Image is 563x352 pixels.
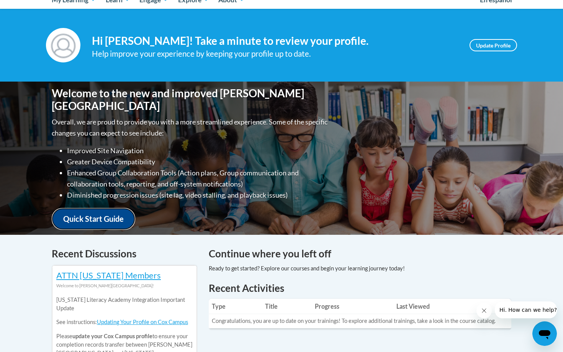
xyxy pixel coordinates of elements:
h4: Recent Discussions [52,246,197,261]
h4: Hi [PERSON_NAME]! Take a minute to review your profile. [92,34,458,47]
th: Last Viewed [393,299,499,314]
a: Update Profile [470,39,517,51]
li: Greater Device Compatibility [67,156,329,167]
img: Profile Image [46,28,80,62]
th: Title [262,299,312,314]
iframe: Button to launch messaging window [532,321,557,346]
a: Quick Start Guide [52,208,135,230]
th: Type [209,299,262,314]
li: Enhanced Group Collaboration Tools (Action plans, Group communication and collaboration tools, re... [67,167,329,190]
div: Help improve your experience by keeping your profile up to date. [92,47,458,60]
b: update your Cox Campus profile [72,333,152,339]
p: [US_STATE] Literacy Academy Integration Important Update [56,296,193,313]
h4: Continue where you left off [209,246,511,261]
h1: Recent Activities [209,281,511,295]
p: See instructions: [56,318,193,326]
a: ATTN [US_STATE] Members [56,270,161,280]
iframe: Message from company [495,301,557,318]
th: Progress [312,299,393,314]
a: Updating Your Profile on Cox Campus [97,319,188,325]
li: Diminished progression issues (site lag, video stalling, and playback issues) [67,190,329,201]
td: Congratulations, you are up to date on your trainings! To explore additional trainings, take a lo... [209,314,499,328]
h1: Welcome to the new and improved [PERSON_NAME][GEOGRAPHIC_DATA] [52,87,329,113]
iframe: Close message [476,303,492,318]
div: Welcome to [PERSON_NAME][GEOGRAPHIC_DATA]! [56,282,193,290]
p: Overall, we are proud to provide you with a more streamlined experience. Some of the specific cha... [52,116,329,139]
li: Improved Site Navigation [67,145,329,156]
